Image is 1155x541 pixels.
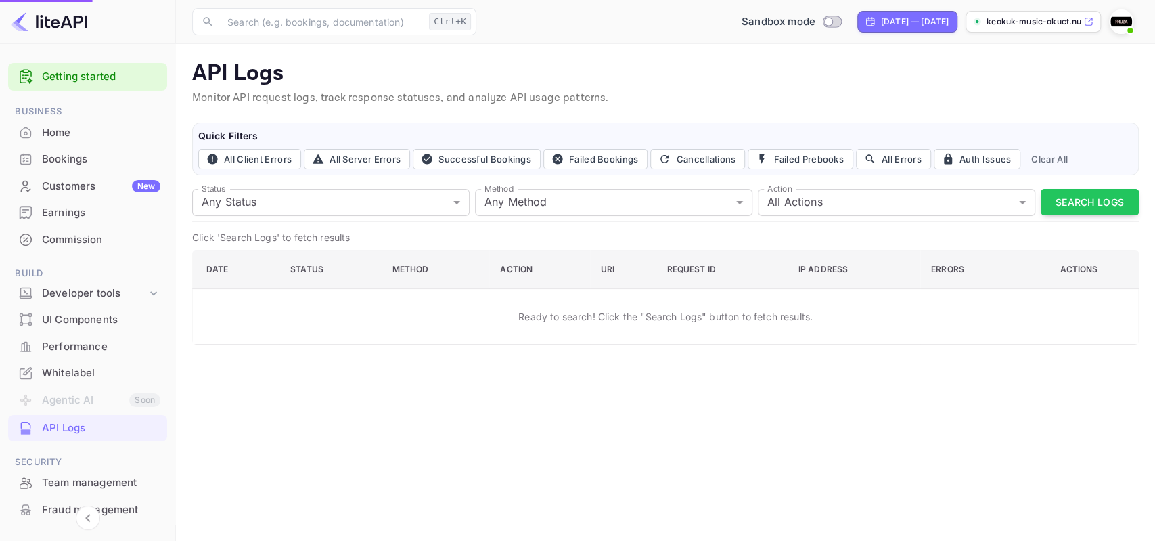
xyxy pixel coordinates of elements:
div: UI Components [42,312,160,328]
div: Earnings [8,200,167,226]
th: Action [489,250,590,288]
label: Method [484,183,514,194]
a: Commission [8,227,167,252]
div: Whitelabel [8,360,167,387]
div: Bookings [8,146,167,173]
div: Team management [8,470,167,496]
div: Ctrl+K [429,13,471,30]
button: Search Logs [1041,189,1139,215]
span: Business [8,104,167,119]
div: Home [8,120,167,146]
a: Whitelabel [8,360,167,385]
button: Collapse navigation [76,506,100,530]
div: API Logs [8,415,167,441]
div: New [132,180,160,192]
th: Request ID [656,250,787,288]
div: Commission [8,227,167,253]
th: URI [590,250,656,288]
a: Fraud management [8,497,167,522]
div: Earnings [42,205,160,221]
div: Bookings [42,152,160,167]
a: Home [8,120,167,145]
div: Any Method [475,189,752,216]
p: Monitor API request logs, track response statuses, and analyze API usage patterns. [192,90,1139,106]
button: Clear All [1026,149,1073,169]
div: API Logs [42,420,160,436]
p: keokuk-music-okuct.nui... [987,16,1081,28]
div: All Actions [758,189,1035,216]
a: CustomersNew [8,173,167,198]
div: Switch to Production mode [736,14,846,30]
th: Method [382,250,490,288]
div: Fraud management [42,502,160,518]
p: Click 'Search Logs' to fetch results [192,230,1139,244]
div: Click to change the date range period [857,11,957,33]
a: UI Components [8,307,167,332]
div: UI Components [8,307,167,333]
th: Actions [1022,250,1138,288]
label: Status [202,183,225,194]
button: Cancellations [650,149,745,169]
div: Performance [42,339,160,355]
img: Keokuk Music [1110,11,1132,33]
div: Whitelabel [42,366,160,381]
button: Auth Issues [934,149,1020,169]
div: [DATE] — [DATE] [881,16,949,28]
th: Date [193,250,280,288]
div: Home [42,125,160,141]
a: Bookings [8,146,167,171]
th: Status [279,250,381,288]
button: All Server Errors [304,149,410,169]
th: IP Address [788,250,920,288]
div: Developer tools [42,286,147,301]
div: CustomersNew [8,173,167,200]
button: Failed Prebooks [748,149,853,169]
p: Ready to search! Click the "Search Logs" button to fetch results. [518,309,813,324]
a: Getting started [42,69,160,85]
div: Fraud management [8,497,167,523]
div: Performance [8,334,167,360]
h6: Quick Filters [198,129,1133,144]
a: API Logs [8,415,167,440]
span: Security [8,455,167,470]
label: Action [767,183,792,194]
th: Errors [920,250,1022,288]
div: Developer tools [8,282,167,305]
input: Search (e.g. bookings, documentation) [219,8,424,35]
span: Sandbox mode [742,14,815,30]
a: Team management [8,470,167,495]
div: Customers [42,179,160,194]
div: Commission [42,232,160,248]
span: Build [8,266,167,281]
button: Successful Bookings [413,149,541,169]
button: Failed Bookings [543,149,648,169]
p: API Logs [192,60,1139,87]
div: Getting started [8,63,167,91]
button: All Errors [856,149,931,169]
img: LiteAPI logo [11,11,87,33]
div: Team management [42,475,160,491]
button: All Client Errors [198,149,301,169]
a: Performance [8,334,167,359]
div: Any Status [192,189,470,216]
a: Earnings [8,200,167,225]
